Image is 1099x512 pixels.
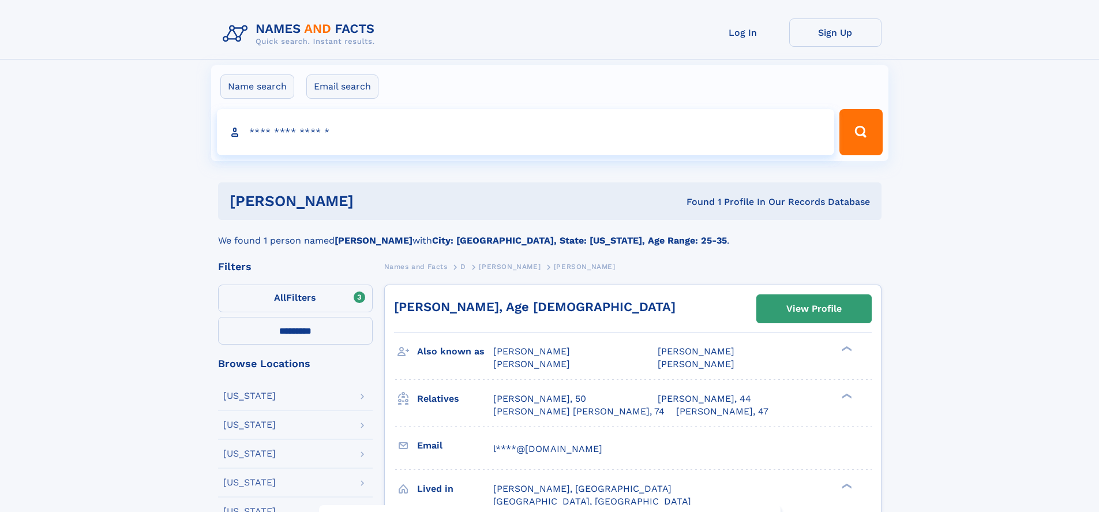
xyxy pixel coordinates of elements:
[274,292,286,303] span: All
[658,358,734,369] span: [PERSON_NAME]
[417,389,493,409] h3: Relatives
[658,346,734,357] span: [PERSON_NAME]
[839,482,853,489] div: ❯
[493,393,586,405] a: [PERSON_NAME], 50
[417,342,493,361] h3: Also known as
[217,109,835,155] input: search input
[460,259,466,274] a: D
[757,295,871,323] a: View Profile
[218,285,373,312] label: Filters
[218,220,882,248] div: We found 1 person named with .
[786,296,842,322] div: View Profile
[223,391,276,401] div: [US_STATE]
[493,346,570,357] span: [PERSON_NAME]
[554,263,616,271] span: [PERSON_NAME]
[460,263,466,271] span: D
[394,300,676,314] a: [PERSON_NAME], Age [DEMOGRAPHIC_DATA]
[493,358,570,369] span: [PERSON_NAME]
[417,436,493,455] h3: Email
[223,478,276,487] div: [US_STATE]
[432,235,727,246] b: City: [GEOGRAPHIC_DATA], State: [US_STATE], Age Range: 25-35
[839,345,853,353] div: ❯
[335,235,412,246] b: [PERSON_NAME]
[218,18,384,50] img: Logo Names and Facts
[220,74,294,99] label: Name search
[479,259,541,274] a: [PERSON_NAME]
[493,405,665,418] a: [PERSON_NAME] [PERSON_NAME], 74
[697,18,789,47] a: Log In
[218,358,373,369] div: Browse Locations
[218,261,373,272] div: Filters
[839,109,882,155] button: Search Button
[658,393,751,405] a: [PERSON_NAME], 44
[520,196,870,208] div: Found 1 Profile In Our Records Database
[306,74,378,99] label: Email search
[839,392,853,399] div: ❯
[789,18,882,47] a: Sign Up
[493,483,672,494] span: [PERSON_NAME], [GEOGRAPHIC_DATA]
[479,263,541,271] span: [PERSON_NAME]
[676,405,768,418] a: [PERSON_NAME], 47
[417,479,493,499] h3: Lived in
[230,194,520,208] h1: [PERSON_NAME]
[223,420,276,429] div: [US_STATE]
[384,259,448,274] a: Names and Facts
[493,496,691,507] span: [GEOGRAPHIC_DATA], [GEOGRAPHIC_DATA]
[223,449,276,458] div: [US_STATE]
